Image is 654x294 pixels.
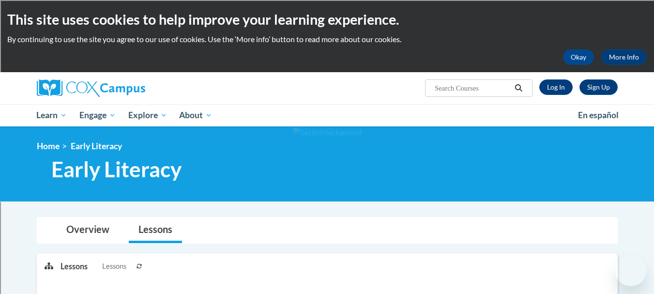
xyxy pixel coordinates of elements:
span: Engage [79,109,116,121]
a: En español [572,105,625,125]
img: Section background [293,127,362,138]
iframe: Button to launch messaging window [615,255,646,286]
a: Learn [30,104,74,126]
span: Early Literacy [51,156,182,182]
input: Search Courses [434,82,511,94]
span: Early Literacy [71,141,122,151]
a: Log In [539,79,573,95]
span: About [179,109,212,121]
a: Engage [73,104,122,126]
a: Explore [122,104,173,126]
span: Explore [128,109,167,121]
a: Register [579,79,618,95]
img: Cox Campus [37,79,145,97]
a: Home [37,141,60,151]
span: Learn [36,109,67,121]
button: Search [511,82,526,94]
a: About [173,104,218,126]
div: Main menu [22,104,632,126]
span: En español [578,110,619,120]
a: Cox Campus [37,79,221,97]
